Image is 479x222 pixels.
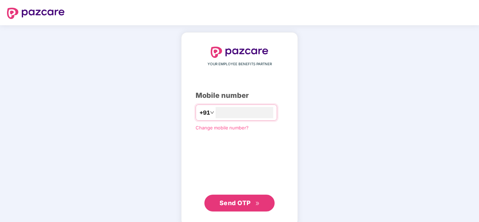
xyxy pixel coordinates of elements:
button: Send OTPdouble-right [204,195,275,211]
span: YOUR EMPLOYEE BENEFITS PARTNER [208,61,272,67]
img: logo [211,47,268,58]
span: down [210,110,214,115]
span: double-right [255,201,260,206]
img: logo [7,8,65,19]
span: Send OTP [219,199,251,207]
span: +91 [199,108,210,117]
div: Mobile number [196,90,283,101]
a: Change mobile number? [196,125,249,130]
